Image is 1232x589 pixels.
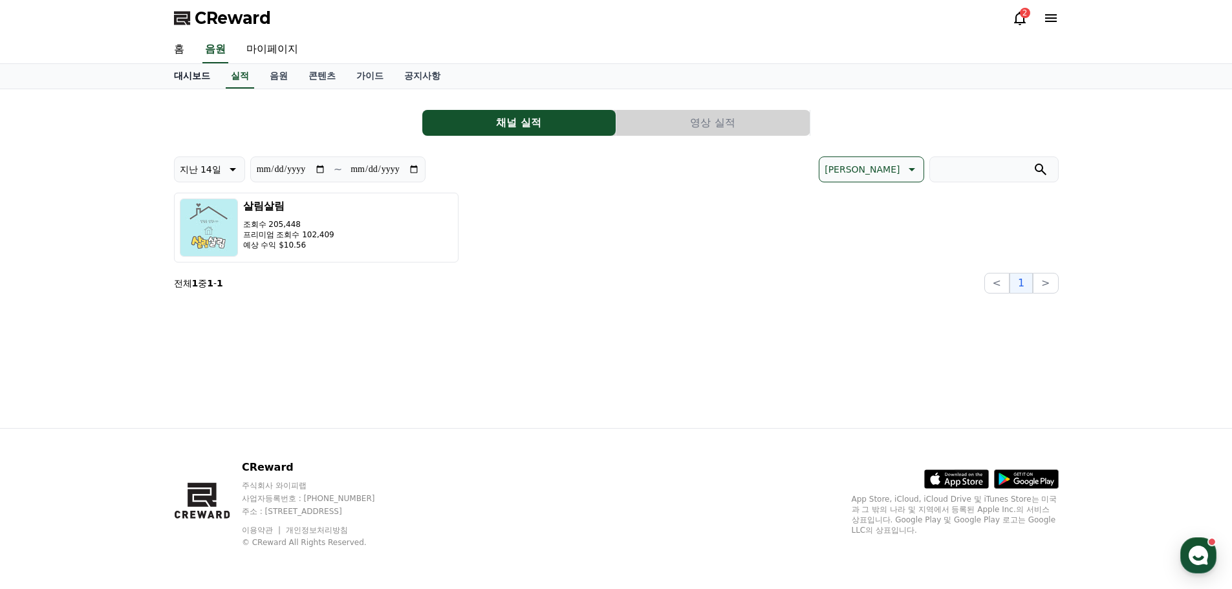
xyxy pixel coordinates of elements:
a: 2 [1012,10,1028,26]
button: 지난 14일 [174,156,245,182]
button: 영상 실적 [616,110,810,136]
span: 홈 [41,429,49,440]
span: 대화 [118,430,134,440]
a: 홈 [4,410,85,442]
button: > [1033,273,1058,294]
button: 1 [1010,273,1033,294]
button: 살림살림 조회수 205,448 프리미엄 조회수 102,409 예상 수익 $10.56 [174,193,459,262]
a: CReward [174,8,271,28]
p: 주식회사 와이피랩 [242,480,400,491]
a: 대시보드 [164,64,221,89]
p: ~ [334,162,342,177]
a: 대화 [85,410,167,442]
p: © CReward All Rights Reserved. [242,537,400,548]
a: 음원 [202,36,228,63]
div: 2 [1020,8,1030,18]
p: 주소 : [STREET_ADDRESS] [242,506,400,517]
button: < [984,273,1010,294]
button: 채널 실적 [422,110,616,136]
a: 가이드 [346,64,394,89]
a: 홈 [164,36,195,63]
img: 살림살림 [180,198,238,257]
p: 사업자등록번호 : [PHONE_NUMBER] [242,493,400,504]
a: 실적 [226,64,254,89]
strong: 1 [207,278,213,288]
p: 예상 수익 $10.56 [243,240,334,250]
p: [PERSON_NAME] [825,160,900,178]
p: CReward [242,460,400,475]
a: 설정 [167,410,248,442]
strong: 1 [217,278,223,288]
p: 프리미엄 조회수 102,409 [243,230,334,240]
span: CReward [195,8,271,28]
p: App Store, iCloud, iCloud Drive 및 iTunes Store는 미국과 그 밖의 나라 및 지역에서 등록된 Apple Inc.의 서비스 상표입니다. Goo... [852,494,1059,535]
a: 음원 [259,64,298,89]
a: 공지사항 [394,64,451,89]
p: 조회수 205,448 [243,219,334,230]
h3: 살림살림 [243,198,334,214]
strong: 1 [192,278,199,288]
button: [PERSON_NAME] [819,156,924,182]
p: 전체 중 - [174,277,223,290]
span: 설정 [200,429,215,440]
a: 이용약관 [242,526,283,535]
a: 개인정보처리방침 [286,526,348,535]
p: 지난 14일 [180,160,221,178]
a: 마이페이지 [236,36,308,63]
a: 콘텐츠 [298,64,346,89]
